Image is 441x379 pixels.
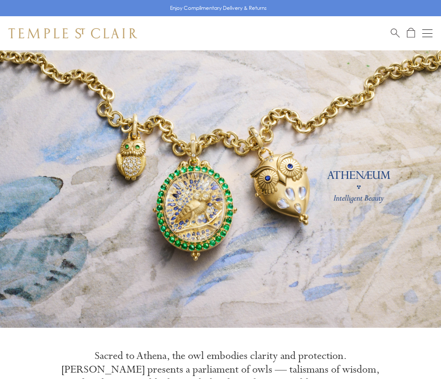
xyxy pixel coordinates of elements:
a: Open Shopping Bag [407,28,415,38]
img: Temple St. Clair [9,28,137,38]
a: Search [391,28,400,38]
p: Enjoy Complimentary Delivery & Returns [170,4,267,12]
button: Open navigation [422,28,432,38]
